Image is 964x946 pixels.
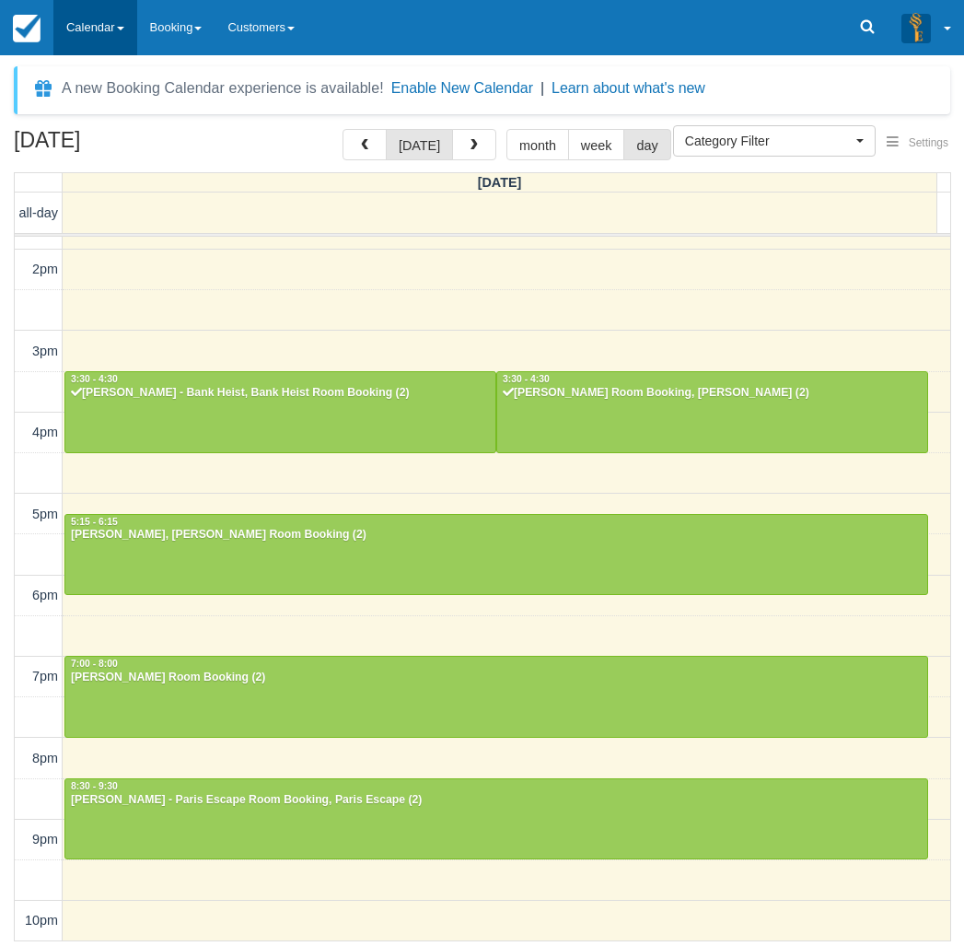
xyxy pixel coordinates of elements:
[673,125,876,157] button: Category Filter
[540,80,544,96] span: |
[70,386,491,401] div: [PERSON_NAME] - Bank Heist, Bank Heist Room Booking (2)
[32,344,58,358] span: 3pm
[496,371,928,452] a: 3:30 - 4:30[PERSON_NAME] Room Booking, [PERSON_NAME] (2)
[503,374,550,384] span: 3:30 - 4:30
[391,79,533,98] button: Enable New Calendar
[32,588,58,602] span: 6pm
[19,205,58,220] span: all-day
[478,175,522,190] span: [DATE]
[71,659,118,669] span: 7:00 - 8:00
[14,129,247,163] h2: [DATE]
[70,671,923,685] div: [PERSON_NAME] Room Booking (2)
[64,371,496,452] a: 3:30 - 4:30[PERSON_NAME] - Bank Heist, Bank Heist Room Booking (2)
[909,136,948,149] span: Settings
[32,751,58,765] span: 8pm
[506,129,569,160] button: month
[64,514,928,595] a: 5:15 - 6:15[PERSON_NAME], [PERSON_NAME] Room Booking (2)
[685,132,852,150] span: Category Filter
[32,425,58,439] span: 4pm
[32,262,58,276] span: 2pm
[32,507,58,521] span: 5pm
[876,130,959,157] button: Settings
[568,129,625,160] button: week
[62,77,384,99] div: A new Booking Calendar experience is available!
[64,778,928,859] a: 8:30 - 9:30[PERSON_NAME] - Paris Escape Room Booking, Paris Escape (2)
[64,656,928,737] a: 7:00 - 8:00[PERSON_NAME] Room Booking (2)
[70,528,923,543] div: [PERSON_NAME], [PERSON_NAME] Room Booking (2)
[502,386,923,401] div: [PERSON_NAME] Room Booking, [PERSON_NAME] (2)
[13,15,41,42] img: checkfront-main-nav-mini-logo.png
[70,793,923,808] div: [PERSON_NAME] - Paris Escape Room Booking, Paris Escape (2)
[623,129,670,160] button: day
[552,80,705,96] a: Learn about what's new
[32,832,58,847] span: 9pm
[71,781,118,791] span: 8:30 - 9:30
[71,374,118,384] span: 3:30 - 4:30
[71,517,118,527] span: 5:15 - 6:15
[32,669,58,683] span: 7pm
[25,913,58,928] span: 10pm
[901,13,931,42] img: A3
[386,129,453,160] button: [DATE]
